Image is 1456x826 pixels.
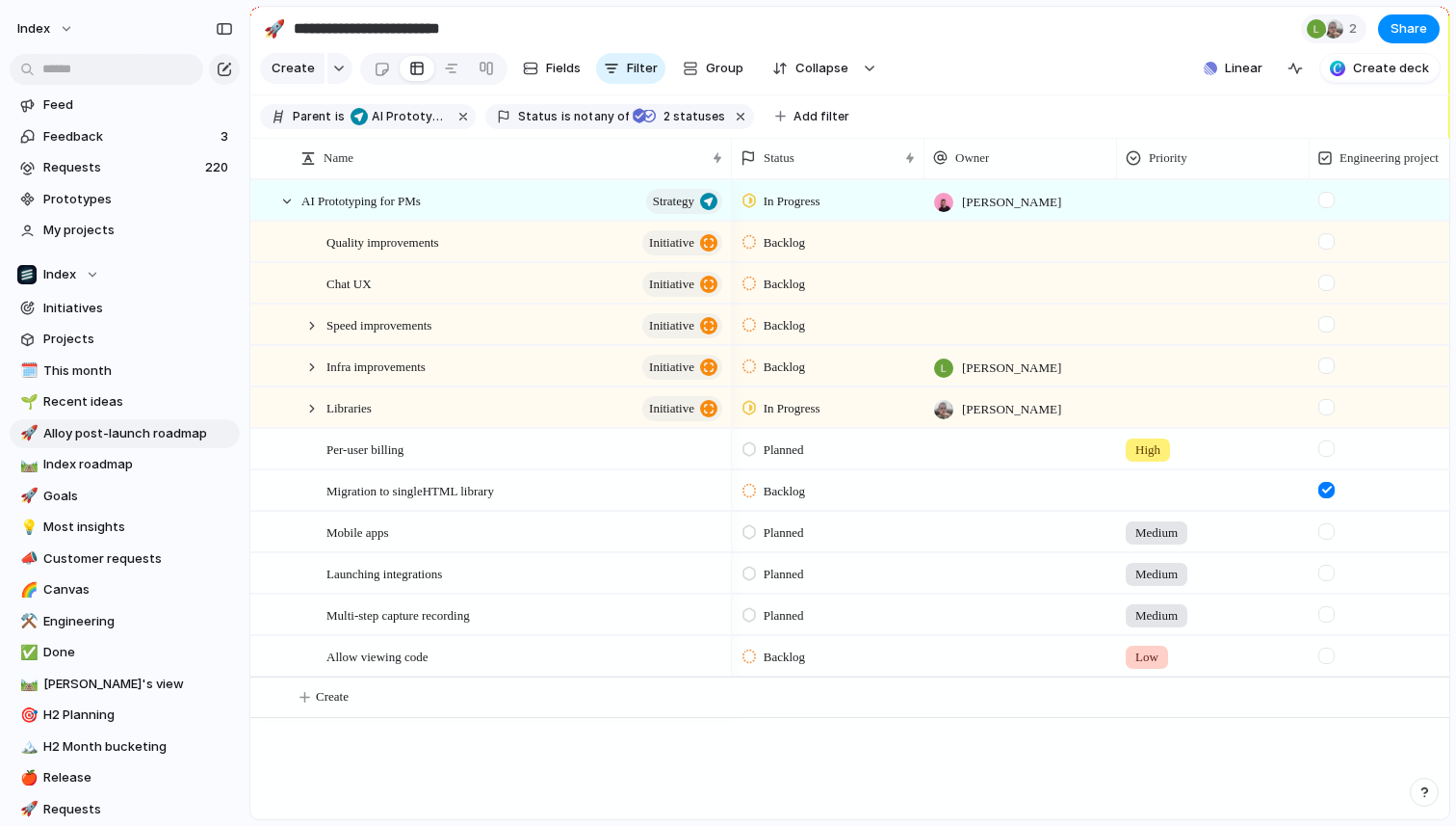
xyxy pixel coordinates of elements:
[20,767,34,789] div: 🍎
[627,59,658,78] span: Filter
[43,190,233,209] span: Prototypes
[264,15,285,41] div: 🚀
[653,188,694,215] span: Strategy
[515,53,588,84] button: Fields
[10,294,240,323] a: Initiatives
[326,313,431,335] span: Speed improvements
[347,106,451,127] button: AI Prototyping for PMs
[43,424,233,443] span: Alloy post-launch roadmap
[20,360,34,382] div: 🗓️
[205,158,232,177] span: 220
[649,395,694,422] span: initiative
[642,230,722,255] button: initiative
[10,357,240,386] a: 🗓️This month
[260,53,325,84] button: Create
[764,648,805,667] span: Backlog
[649,354,694,381] span: initiative
[10,513,240,542] a: 💡Most insights
[646,189,722,214] button: Strategy
[764,192,820,211] span: In Progress
[17,800,37,819] button: 🚀
[649,229,694,256] span: initiative
[10,185,240,214] a: Prototypes
[596,53,665,84] button: Filter
[17,768,37,787] button: 🍎
[43,127,215,147] span: Feedback
[43,299,233,318] span: Initiatives
[558,106,633,127] button: isnotany of
[20,798,34,820] div: 🚀
[649,271,694,298] span: initiative
[20,485,34,507] div: 🚀
[17,487,37,506] button: 🚀
[1339,148,1439,168] span: Engineering project
[1135,648,1158,667] span: Low
[43,706,233,725] span: H2 Planning
[20,422,34,444] div: 🚀
[642,396,722,421] button: initiative
[642,313,722,338] button: initiative
[301,189,421,211] span: AI Prototyping for PMs
[561,108,571,125] span: is
[43,330,233,349] span: Projects
[955,148,989,168] span: Owner
[764,482,805,501] span: Backlog
[642,355,722,380] button: initiative
[962,193,1061,212] span: [PERSON_NAME]
[43,361,233,381] span: This month
[658,108,725,125] span: statuses
[326,355,426,377] span: Infra improvements
[10,795,240,824] a: 🚀Requests
[10,545,240,573] a: 📣Customer requests
[20,642,34,664] div: ✅
[326,603,470,626] span: Multi-step capture recording
[326,396,372,418] span: Libraries
[20,673,34,695] div: 🛤️
[10,607,240,636] a: ⚒️Engineering
[43,265,76,284] span: Index
[10,482,240,511] a: 🚀Goals
[1349,19,1363,39] span: 2
[10,733,240,761] a: 🏔️H2 Month bucketing
[10,260,240,289] button: Index
[372,108,447,125] span: AI Prototyping for PMs
[764,606,804,626] span: Planned
[17,706,37,725] button: 🎯
[546,59,581,78] span: Fields
[10,670,240,699] div: 🛤️[PERSON_NAME]'s view
[673,53,753,84] button: Group
[571,108,592,125] span: not
[335,108,345,125] span: is
[43,95,233,115] span: Feed
[272,59,315,78] span: Create
[764,103,861,130] button: Add filter
[10,575,240,604] a: 🌈Canvas
[326,230,439,253] span: Quality improvements
[259,13,290,44] button: 🚀
[43,737,233,757] span: H2 Month bucketing
[17,549,37,569] button: 📣
[658,109,673,123] span: 2
[43,455,233,474] span: Index roadmap
[17,424,37,443] button: 🚀
[43,158,199,177] span: Requests
[17,737,37,757] button: 🏔️
[17,392,37,412] button: 🌱
[1225,59,1262,78] span: Linear
[326,645,428,667] span: Allow viewing code
[764,148,794,168] span: Status
[17,580,37,600] button: 🌈
[43,580,233,600] span: Canvas
[43,643,233,662] span: Done
[17,19,50,39] span: Index
[43,768,233,787] span: Release
[764,233,805,253] span: Backlog
[20,517,34,539] div: 💡
[326,272,372,294] span: Chat UX
[17,643,37,662] button: ✅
